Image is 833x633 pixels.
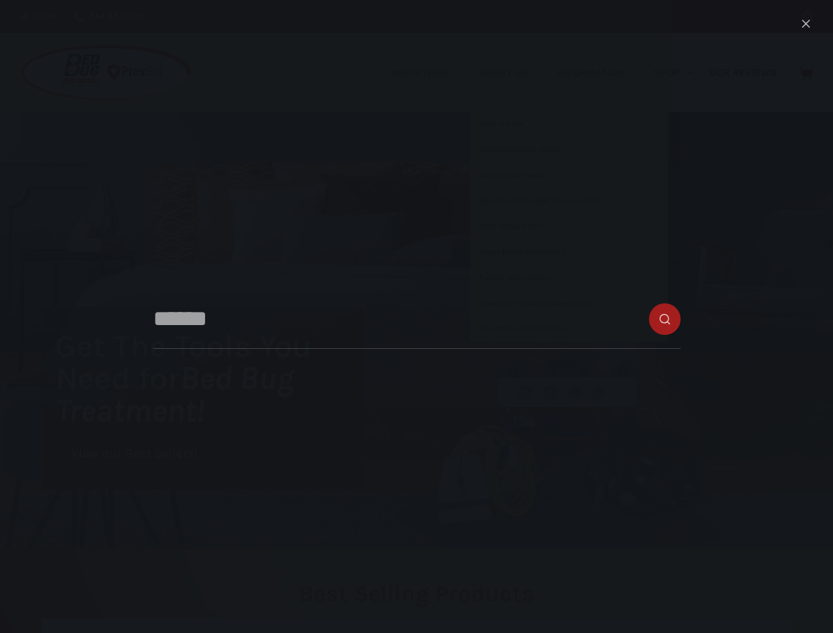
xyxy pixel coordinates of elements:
a: Shop [646,33,701,112]
span: View our Best Sellers! [71,448,198,460]
i: Bed Bug Treatment! [55,359,294,429]
a: Information [549,33,646,112]
a: Partner Associations [470,266,668,291]
img: Prevsol/Bed Bug Heat Doctor [20,44,193,102]
a: Our Reviews [701,33,785,112]
a: Commitment to Green [470,138,668,163]
a: Government Credentials [470,316,668,342]
a: Industries [383,33,470,112]
nav: Primary [383,33,785,112]
h1: Get The Tools You Need for [55,330,363,427]
a: How Does the Heat Process Work? [470,189,668,214]
button: Open LiveChat chat widget [11,5,50,45]
a: View our Best Sellers! [55,440,214,468]
a: Why Choose Us? [470,214,668,239]
h2: Best Selling Products [42,582,791,605]
a: Why We Use Heat [470,164,668,189]
button: Search [803,12,813,22]
a: Come See Us at a Trade Show [470,291,668,316]
a: About Us [470,33,549,112]
a: Major Brand Affiliations [470,240,668,265]
a: Who We Are [470,112,668,137]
